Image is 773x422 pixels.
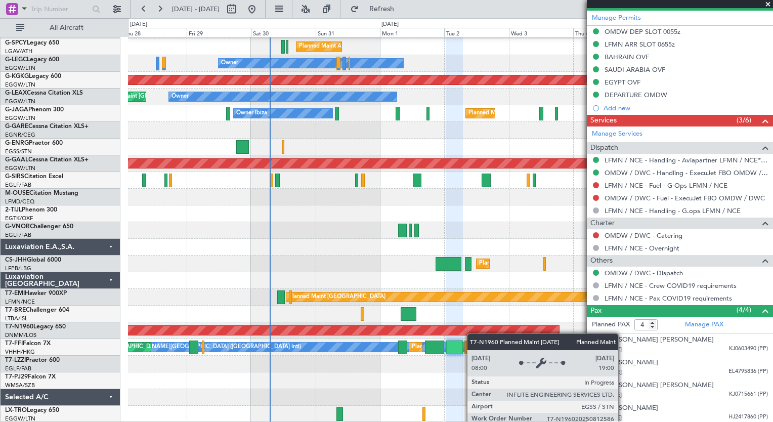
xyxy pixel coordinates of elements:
[479,256,638,271] div: Planned Maint [GEOGRAPHIC_DATA] ([GEOGRAPHIC_DATA])
[5,140,63,146] a: G-ENRGPraetor 600
[5,224,30,230] span: G-VNOR
[171,89,189,104] div: Owner
[5,181,31,189] a: EGLF/FAB
[5,407,27,413] span: LX-TRO
[5,107,28,113] span: G-JAGA
[605,206,741,215] a: LFMN / NCE - Handling - G.ops LFMN / NCE
[5,190,78,196] a: M-OUSECitation Mustang
[5,365,31,372] a: EGLF/FAB
[5,407,59,413] a: LX-TROLegacy 650
[361,6,403,13] span: Refresh
[5,224,73,230] a: G-VNORChallenger 650
[5,57,59,63] a: G-LEGCLegacy 600
[592,13,641,23] a: Manage Permits
[5,290,25,297] span: T7-EMI
[187,28,251,37] div: Fri 29
[5,357,26,363] span: T7-LZZI
[412,340,581,355] div: Planned Maint [GEOGRAPHIC_DATA] ([GEOGRAPHIC_DATA] Intl)
[5,374,28,380] span: T7-PJ29
[605,65,665,74] div: SAUDI ARABIA OVF
[605,156,768,164] a: LFMN / NCE - Handling - Aviapartner LFMN / NCE*****MY HANDLING****
[5,157,89,163] a: G-GAALCessna Citation XLS+
[604,104,768,112] div: Add new
[65,340,234,355] div: Planned Maint [GEOGRAPHIC_DATA] ([GEOGRAPHIC_DATA] Intl)
[605,368,622,376] span: [DATE]
[172,5,220,14] span: [DATE] - [DATE]
[5,81,35,89] a: EGGW/LTN
[5,174,24,180] span: G-SIRS
[122,28,186,37] div: Thu 28
[590,305,602,317] span: Pax
[124,340,301,355] div: [PERSON_NAME][GEOGRAPHIC_DATA] ([GEOGRAPHIC_DATA] Intl)
[590,142,618,154] span: Dispatch
[5,90,27,96] span: G-LEAX
[5,257,61,263] a: CS-JHHGlobal 6000
[468,106,628,121] div: Planned Maint [GEOGRAPHIC_DATA] ([GEOGRAPHIC_DATA])
[5,107,64,113] a: G-JAGAPhenom 300
[5,265,31,272] a: LFPB/LBG
[5,324,66,330] a: T7-N1960Legacy 650
[251,28,315,37] div: Sat 30
[605,27,680,36] div: OMDW DEP SLOT 0055z
[5,114,35,122] a: EGGW/LTN
[605,40,675,49] div: LFMN ARR SLOT 0655z
[5,231,31,239] a: EGLF/FAB
[5,157,28,163] span: G-GAAL
[605,53,649,61] div: BAHRAIN OVF
[5,207,22,213] span: 2-TIJL
[590,115,617,126] span: Services
[5,73,61,79] a: G-KGKGLegacy 600
[605,391,622,399] span: [DATE]
[5,40,27,46] span: G-SPCY
[130,20,147,29] div: [DATE]
[509,28,573,37] div: Wed 3
[5,57,27,63] span: G-LEGC
[11,20,110,36] button: All Aircraft
[444,28,508,37] div: Tue 2
[737,115,751,125] span: (3/6)
[5,290,67,297] a: T7-EMIHawker 900XP
[236,106,267,121] div: Owner Ibiza
[592,320,630,330] label: Planned PAX
[5,73,29,79] span: G-KGKG
[737,305,751,315] span: (4/4)
[5,40,59,46] a: G-SPCYLegacy 650
[605,78,640,87] div: EGYPT OVF
[289,289,385,305] div: Planned Maint [GEOGRAPHIC_DATA]
[605,381,714,391] div: [PERSON_NAME] [PERSON_NAME]
[5,257,27,263] span: CS-JHH
[605,168,768,177] a: OMDW / DWC - Handling - ExecuJet FBO OMDW / DWC
[299,39,415,54] div: Planned Maint Athens ([PERSON_NAME] Intl)
[5,215,33,222] a: EGTK/OXF
[5,131,35,139] a: EGNR/CEG
[605,403,658,413] div: [PERSON_NAME]
[729,390,768,399] span: KJ0715661 (PP)
[5,374,56,380] a: T7-PJ29Falcon 7X
[605,281,737,290] a: LFMN / NCE - Crew COVID19 requirements
[5,324,33,330] span: T7-N1960
[380,28,444,37] div: Mon 1
[381,20,399,29] div: [DATE]
[5,198,34,205] a: LFMD/CEQ
[5,64,35,72] a: EGGW/LTN
[5,190,29,196] span: M-OUSE
[590,255,613,267] span: Others
[5,348,35,356] a: VHHH/HKG
[605,269,683,277] a: OMDW / DWC - Dispatch
[26,24,107,31] span: All Aircraft
[5,123,28,130] span: G-GARE
[590,218,615,229] span: Charter
[5,307,26,313] span: T7-BRE
[605,358,658,368] div: [PERSON_NAME]
[605,294,732,303] a: LFMN / NCE - Pax COVID19 requirements
[5,331,36,339] a: DNMM/LOS
[605,231,682,240] a: OMDW / DWC - Catering
[5,207,57,213] a: 2-TIJLPhenom 300
[605,346,622,353] span: [DATE]
[5,48,32,55] a: LGAV/ATH
[5,357,60,363] a: T7-LZZIPraetor 600
[5,140,29,146] span: G-ENRG
[605,194,765,202] a: OMDW / DWC - Fuel - ExecuJet FBO OMDW / DWC
[605,91,667,99] div: DEPARTURE OMDW
[31,2,89,17] input: Trip Number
